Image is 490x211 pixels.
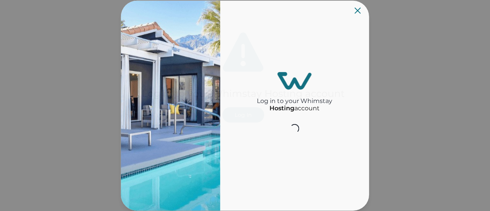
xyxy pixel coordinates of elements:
[354,7,361,13] button: Close
[257,90,332,105] h2: Log in to your Whimstay
[121,0,220,211] img: auth-banner
[269,105,294,112] p: Hosting
[278,72,312,90] img: login-logo
[269,105,320,112] p: account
